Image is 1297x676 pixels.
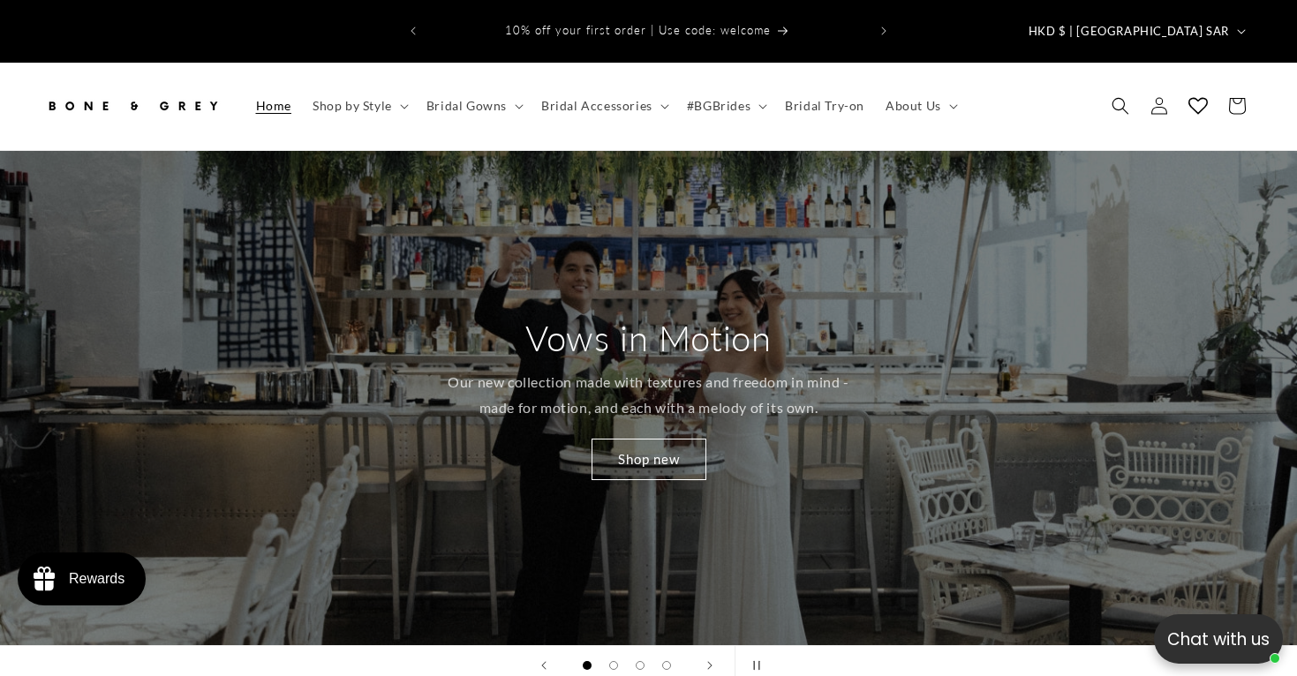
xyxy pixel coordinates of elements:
button: HKD $ | [GEOGRAPHIC_DATA] SAR [1018,14,1253,48]
span: Bridal Try-on [785,98,864,114]
button: Previous announcement [394,14,433,48]
summary: Shop by Style [302,87,416,124]
img: Bone and Grey Bridal [44,86,221,125]
a: Bone and Grey Bridal [38,80,228,132]
summary: #BGBrides [676,87,774,124]
a: Bridal Try-on [774,87,875,124]
p: Our new collection made with textures and freedom in mind - made for motion, and each with a melo... [439,370,858,421]
summary: Bridal Gowns [416,87,531,124]
span: HKD $ | [GEOGRAPHIC_DATA] SAR [1029,23,1229,41]
button: Next announcement [864,14,903,48]
summary: About Us [875,87,965,124]
span: Bridal Accessories [541,98,652,114]
summary: Search [1101,86,1140,125]
a: Home [245,87,302,124]
button: Open chatbox [1154,614,1283,664]
a: Shop new [592,439,706,480]
span: Bridal Gowns [426,98,507,114]
h2: Vows in Motion [525,315,771,361]
span: #BGBrides [687,98,750,114]
span: About Us [886,98,941,114]
span: 10% off your first order | Use code: welcome [505,23,771,37]
span: Shop by Style [313,98,392,114]
summary: Bridal Accessories [531,87,676,124]
div: Rewards [69,571,124,587]
p: Chat with us [1154,627,1283,652]
span: Home [256,98,291,114]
